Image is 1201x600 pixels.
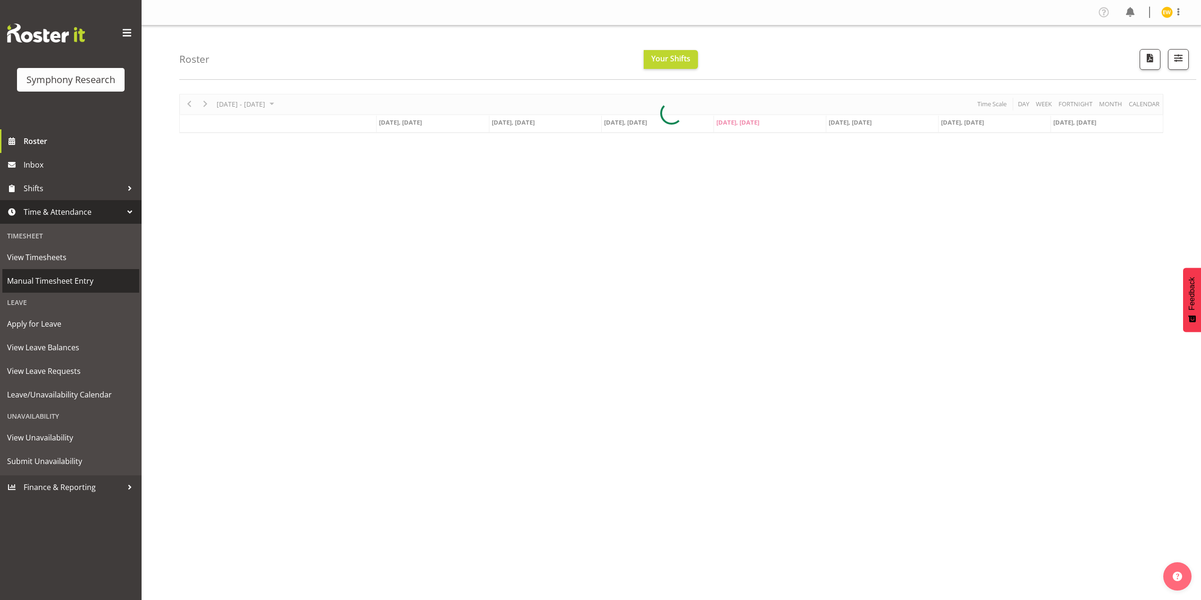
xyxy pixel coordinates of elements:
a: View Timesheets [2,245,139,269]
button: Download a PDF of the roster according to the set date range. [1140,49,1160,70]
span: View Timesheets [7,250,134,264]
span: Inbox [24,158,137,172]
div: Unavailability [2,406,139,426]
button: Your Shifts [644,50,698,69]
span: Apply for Leave [7,317,134,331]
span: Time & Attendance [24,205,123,219]
div: Timesheet [2,226,139,245]
img: enrica-walsh11863.jpg [1161,7,1173,18]
img: Rosterit website logo [7,24,85,42]
button: Filter Shifts [1168,49,1189,70]
span: View Unavailability [7,431,134,445]
a: View Leave Requests [2,359,139,383]
span: Finance & Reporting [24,480,123,494]
span: Shifts [24,181,123,195]
div: Leave [2,293,139,312]
div: Symphony Research [26,73,115,87]
span: View Leave Requests [7,364,134,378]
a: Submit Unavailability [2,449,139,473]
span: Submit Unavailability [7,454,134,468]
h4: Roster [179,54,210,65]
span: Your Shifts [651,53,690,64]
span: Leave/Unavailability Calendar [7,388,134,402]
a: View Unavailability [2,426,139,449]
button: Feedback - Show survey [1183,268,1201,332]
a: View Leave Balances [2,336,139,359]
span: Feedback [1188,277,1196,310]
a: Apply for Leave [2,312,139,336]
span: Roster [24,134,137,148]
a: Manual Timesheet Entry [2,269,139,293]
span: Manual Timesheet Entry [7,274,134,288]
a: Leave/Unavailability Calendar [2,383,139,406]
img: help-xxl-2.png [1173,572,1182,581]
span: View Leave Balances [7,340,134,355]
